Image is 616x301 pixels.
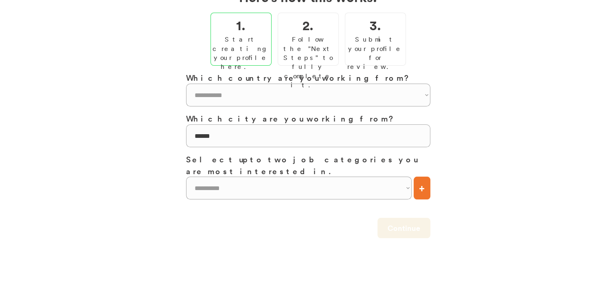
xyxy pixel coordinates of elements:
[280,35,336,89] div: Follow the "Next Steps" to fully complete it.
[236,15,246,35] h2: 1.
[186,72,430,84] h3: Which country are you working from?
[347,35,403,71] div: Submit your profile for review.
[370,15,381,35] h2: 3.
[213,35,270,71] div: Start creating your profile here.
[414,177,430,199] button: +
[186,153,430,177] h3: Select up to two job categories you are most interested in.
[186,113,430,124] h3: Which city are you working from?
[303,15,313,35] h2: 2.
[377,218,430,238] button: Continue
